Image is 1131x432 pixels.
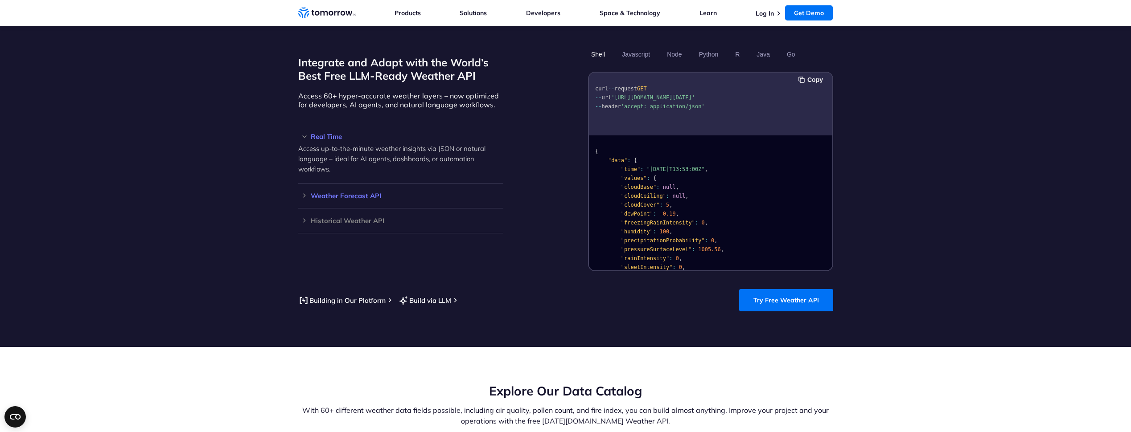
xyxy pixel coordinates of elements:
[653,175,656,181] span: {
[679,264,682,270] span: 0
[653,228,656,235] span: :
[675,184,679,190] span: ,
[695,47,721,62] button: Python
[298,405,833,426] p: With 60+ different weather data fields possible, including air quality, pollen count, and fire in...
[621,202,659,208] span: "cloudCover"
[460,9,487,17] a: Solutions
[695,220,698,226] span: :
[698,246,721,253] span: 1005.56
[659,228,669,235] span: 100
[621,175,646,181] span: "values"
[659,211,662,217] span: -
[656,184,659,190] span: :
[627,157,630,163] span: :
[600,9,660,17] a: Space & Technology
[704,237,707,244] span: :
[298,56,503,82] h2: Integrate and Adapt with the World’s Best Free LLM-Ready Weather API
[701,220,704,226] span: 0
[595,148,598,155] span: {
[595,86,608,92] span: curl
[601,94,611,101] span: url
[595,103,601,110] span: --
[691,246,695,253] span: :
[669,255,672,261] span: :
[675,255,679,261] span: 0
[637,86,646,92] span: GET
[588,47,608,62] button: Shell
[685,193,688,199] span: ,
[601,103,621,110] span: header
[682,264,685,270] span: ,
[672,193,685,199] span: null
[611,94,695,101] span: '[URL][DOMAIN_NAME][DATE]'
[679,255,682,261] span: ,
[621,184,656,190] span: "cloudBase"
[608,86,614,92] span: --
[659,202,662,208] span: :
[653,211,656,217] span: :
[621,264,672,270] span: "sleetIntensity"
[720,246,724,253] span: ,
[298,295,386,306] a: Building in Our Platform
[675,211,679,217] span: ,
[798,75,826,85] button: Copy
[621,228,653,235] span: "humidity"
[714,237,717,244] span: ,
[621,220,695,226] span: "freezingRainIntensity"
[298,217,503,224] h3: Historical Weather API
[662,211,675,217] span: 0.19
[672,264,675,270] span: :
[298,192,503,199] h3: Weather Forecast API
[621,246,691,253] span: "pressureSurfaceLevel"
[621,211,653,217] span: "dewPoint"
[666,193,669,199] span: :
[783,47,798,62] button: Go
[298,143,503,174] p: Access up-to-the-minute weather insights via JSON or natural language – ideal for AI agents, dash...
[664,47,685,62] button: Node
[704,166,707,172] span: ,
[621,193,666,199] span: "cloudCeiling"
[646,166,704,172] span: "[DATE]T13:53:00Z"
[4,406,26,428] button: Open CMP widget
[739,289,833,311] a: Try Free Weather API
[621,166,640,172] span: "time"
[621,103,704,110] span: 'accept: application/json'
[608,157,627,163] span: "data"
[595,94,601,101] span: --
[666,202,669,208] span: 5
[662,184,675,190] span: null
[621,237,704,244] span: "precipitationProbability"
[704,220,707,226] span: ,
[753,47,773,62] button: Java
[756,9,774,17] a: Log In
[298,91,503,109] p: Access 60+ hyper-accurate weather layers – now optimized for developers, AI agents, and natural l...
[640,166,643,172] span: :
[619,47,653,62] button: Javascript
[711,237,714,244] span: 0
[298,133,503,140] h3: Real Time
[699,9,717,17] a: Learn
[785,5,833,20] a: Get Demo
[669,228,672,235] span: ,
[398,295,451,306] a: Build via LLM
[298,383,833,399] h2: Explore Our Data Catalog
[298,6,356,20] a: Home link
[621,255,669,261] span: "rainIntensity"
[669,202,672,208] span: ,
[633,157,637,163] span: {
[646,175,650,181] span: :
[614,86,637,92] span: request
[395,9,421,17] a: Products
[732,47,743,62] button: R
[526,9,560,17] a: Developers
